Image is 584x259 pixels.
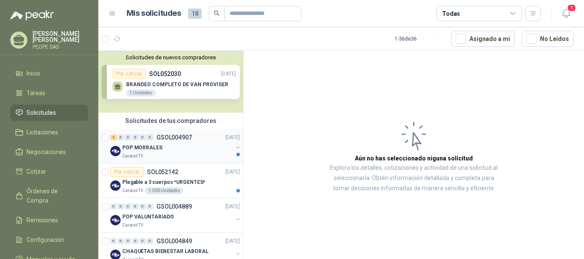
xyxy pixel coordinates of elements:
p: [DATE] [225,134,240,142]
p: Explora los detalles, cotizaciones y actividad de una solicitud al seleccionarla. Obtén informaci... [329,163,498,194]
p: PEOPE SAS [32,44,88,49]
a: Por cotizarSOL052142[DATE] Company LogoPlegable a 3 cuerpos *URGENTES*Caracol TV1.500 Unidades [98,163,243,198]
p: POP MORRALES [122,144,162,152]
div: 0 [118,204,124,210]
a: Licitaciones [10,124,88,140]
p: Plegable a 3 cuerpos *URGENTES* [122,178,205,186]
div: 0 [139,134,146,140]
div: 2 [110,134,117,140]
div: Todas [442,9,460,18]
p: Caracol TV [122,187,143,194]
div: Por cotizar [110,167,144,177]
span: Cotizar [27,167,46,176]
div: 0 [139,238,146,244]
div: 0 [110,238,117,244]
p: Caracol TV [122,153,143,160]
span: search [214,10,220,16]
a: 2 0 0 0 0 0 GSOL004907[DATE] Company LogoPOP MORRALESCaracol TV [110,132,242,160]
p: GSOL004907 [156,134,192,140]
img: Logo peakr [10,10,54,20]
div: 1 - 36 de 36 [395,32,444,46]
button: 1 [558,6,574,21]
div: 0 [125,238,131,244]
a: Configuración [10,232,88,248]
button: Asignado a mi [451,31,515,47]
span: Negociaciones [27,147,66,157]
div: 0 [139,204,146,210]
a: Remisiones [10,212,88,228]
p: Caracol TV [122,222,143,229]
span: Remisiones [27,215,58,225]
div: Solicitudes de tus compradores [98,113,243,129]
p: [PERSON_NAME] [PERSON_NAME] [32,31,88,43]
button: No Leídos [522,31,574,47]
div: 0 [147,238,153,244]
div: 0 [118,134,124,140]
span: Inicio [27,69,40,78]
a: Solicitudes [10,105,88,121]
h1: Mis solicitudes [127,7,181,20]
p: GSOL004889 [156,204,192,210]
div: 0 [125,204,131,210]
p: [DATE] [225,203,240,211]
img: Company Logo [110,215,121,225]
h3: Aún no has seleccionado niguna solicitud [355,154,473,163]
a: Inicio [10,65,88,81]
div: 0 [132,238,139,244]
img: Company Logo [110,146,121,156]
div: 0 [125,134,131,140]
div: 1.500 Unidades [145,187,183,194]
span: Configuración [27,235,64,244]
span: Órdenes de Compra [27,186,80,205]
p: SOL052142 [147,169,178,175]
p: CHAQUETAS BIENESTAR LABORAL [122,247,209,256]
button: Solicitudes de nuevos compradores [102,54,240,61]
div: Solicitudes de nuevos compradoresPor cotizarSOL052030[DATE] BRANDEO COMPLETO DE VAN PROVISER1 Uni... [98,51,243,113]
span: Tareas [27,88,45,98]
div: 0 [118,238,124,244]
a: Tareas [10,85,88,101]
span: 1 [567,4,576,12]
div: 0 [147,204,153,210]
p: [DATE] [225,237,240,245]
img: Company Logo [110,180,121,191]
p: [DATE] [225,168,240,176]
div: 0 [132,204,139,210]
span: Solicitudes [27,108,56,117]
a: 0 0 0 0 0 0 GSOL004889[DATE] Company LogoPOP VALUNTARIADOCaracol TV [110,201,242,229]
a: Cotizar [10,163,88,180]
a: Órdenes de Compra [10,183,88,209]
div: 0 [147,134,153,140]
span: Licitaciones [27,128,58,137]
div: 0 [132,134,139,140]
div: 0 [110,204,117,210]
p: GSOL004849 [156,238,192,244]
a: Negociaciones [10,144,88,160]
span: 18 [188,9,202,19]
p: POP VALUNTARIADO [122,213,174,221]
